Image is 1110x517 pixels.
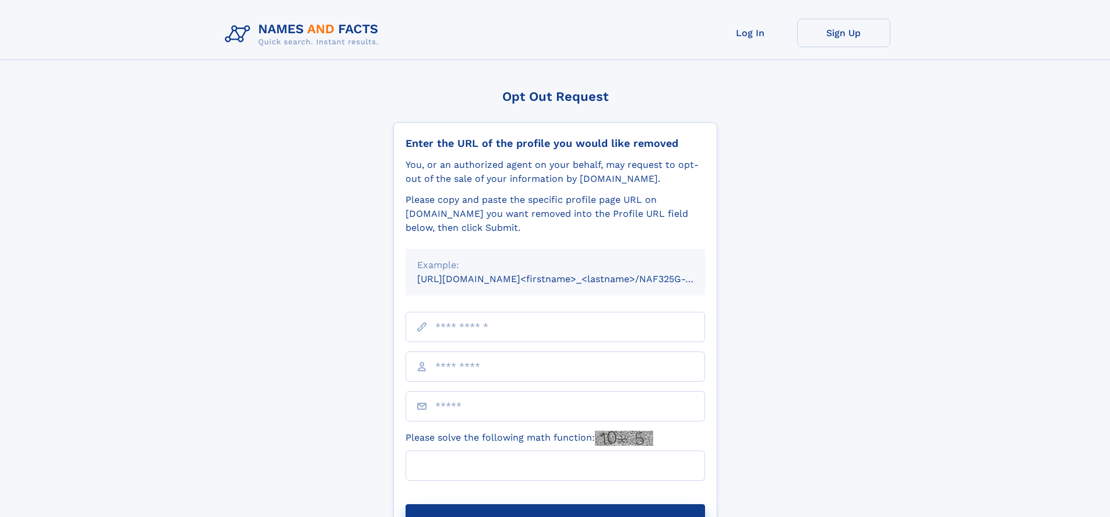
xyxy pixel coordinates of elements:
[220,19,388,50] img: Logo Names and Facts
[406,193,705,235] div: Please copy and paste the specific profile page URL on [DOMAIN_NAME] you want removed into the Pr...
[797,19,890,47] a: Sign Up
[417,273,727,284] small: [URL][DOMAIN_NAME]<firstname>_<lastname>/NAF325G-xxxxxxxx
[704,19,797,47] a: Log In
[406,431,653,446] label: Please solve the following math function:
[406,158,705,186] div: You, or an authorized agent on your behalf, may request to opt-out of the sale of your informatio...
[406,137,705,150] div: Enter the URL of the profile you would like removed
[417,258,693,272] div: Example:
[393,89,717,104] div: Opt Out Request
